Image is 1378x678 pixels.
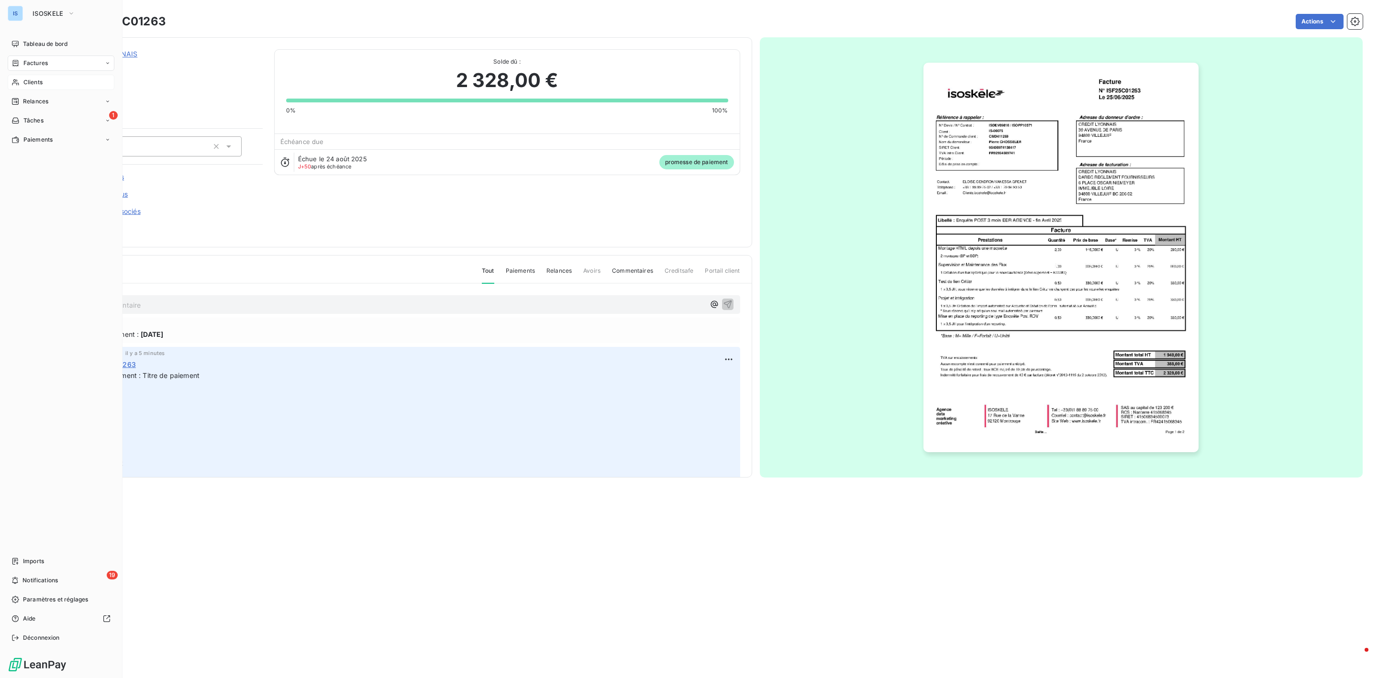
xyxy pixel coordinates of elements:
[23,116,44,125] span: Tâches
[506,267,535,283] span: Paiements
[23,557,44,566] span: Imports
[64,371,200,533] span: Promesse de paiement : Titre de paiement 11170 Référence interne 127356 Date de règlement [DATE] ...
[8,6,23,21] div: IS
[482,267,494,284] span: Tout
[22,576,58,585] span: Notifications
[298,164,352,169] span: après échéance
[665,267,694,283] span: Creditsafe
[280,138,324,145] span: Échéance due
[298,155,367,163] span: Échue le 24 août 2025
[23,614,36,623] span: Aide
[23,135,53,144] span: Paiements
[705,267,740,283] span: Portail client
[75,61,263,68] span: IS-00075
[1296,14,1344,29] button: Actions
[286,57,728,66] span: Solde dû :
[23,78,43,87] span: Clients
[141,329,163,339] span: [DATE]
[456,66,558,95] span: 2 328,00 €
[659,155,734,169] span: promesse de paiement
[923,63,1199,452] img: invoice_thumbnail
[712,106,728,115] span: 100%
[298,163,311,170] span: J+50
[23,40,67,48] span: Tableau de bord
[1345,645,1368,668] iframe: Intercom live chat
[546,267,572,283] span: Relances
[33,10,64,17] span: ISOSKELE
[23,634,60,642] span: Déconnexion
[286,106,296,115] span: 0%
[89,13,166,30] h3: ISF25C01263
[583,267,600,283] span: Avoirs
[107,571,118,579] span: 19
[612,267,653,283] span: Commentaires
[125,350,165,356] span: il y a 5 minutes
[8,657,67,672] img: Logo LeanPay
[23,97,48,106] span: Relances
[8,611,114,626] a: Aide
[109,111,118,120] span: 1
[23,59,48,67] span: Factures
[23,595,88,604] span: Paramètres et réglages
